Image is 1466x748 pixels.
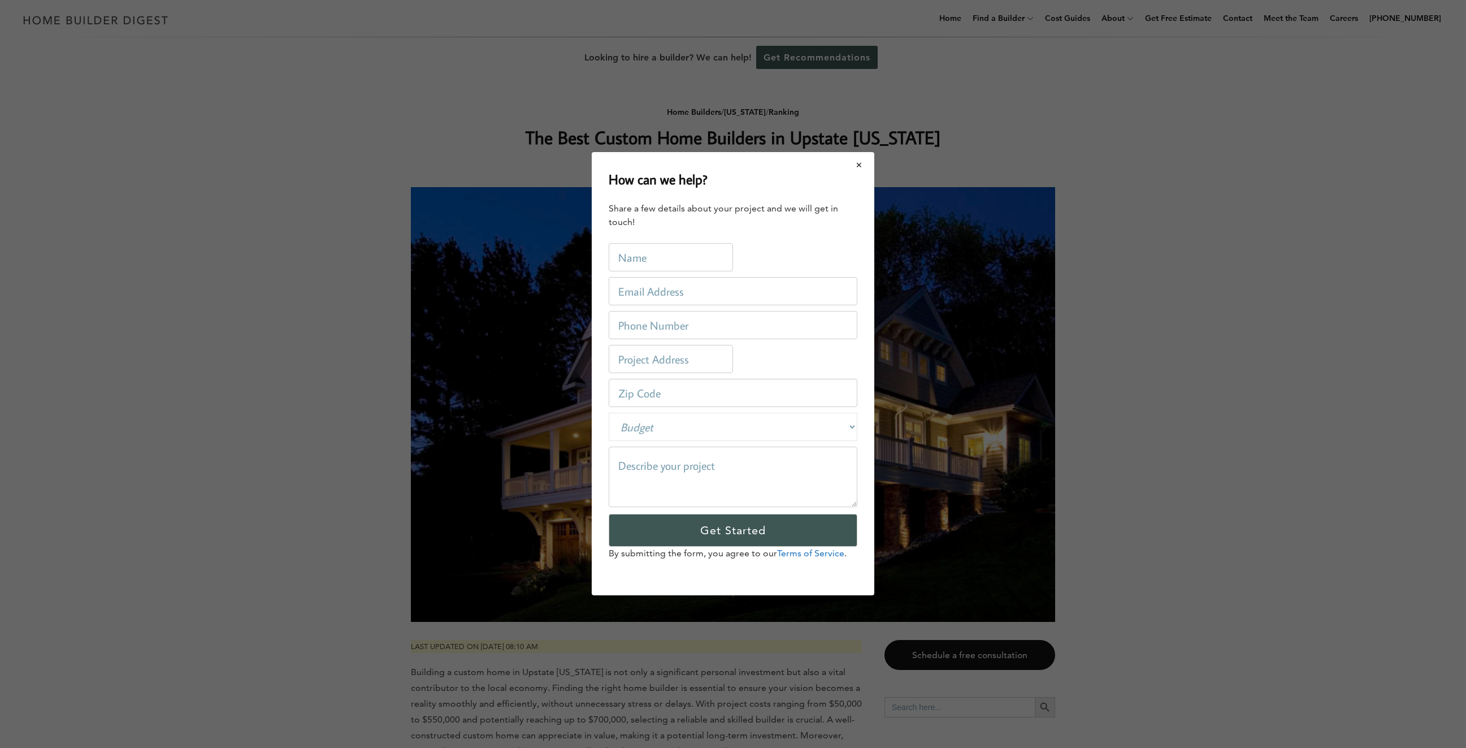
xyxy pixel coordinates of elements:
h2: How can we help? [609,169,708,189]
input: Get Started [609,514,857,547]
button: Close modal [844,153,874,177]
div: Share a few details about your project and we will get in touch! [609,202,857,230]
input: Project Address [609,345,733,374]
iframe: Drift Widget Chat Controller [1249,667,1452,734]
input: Zip Code [609,379,857,408]
input: Name [609,244,733,272]
input: Phone Number [609,312,857,340]
a: Terms of Service [777,548,844,559]
p: By submitting the form, you agree to our . [609,547,857,561]
input: Email Address [609,278,857,306]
